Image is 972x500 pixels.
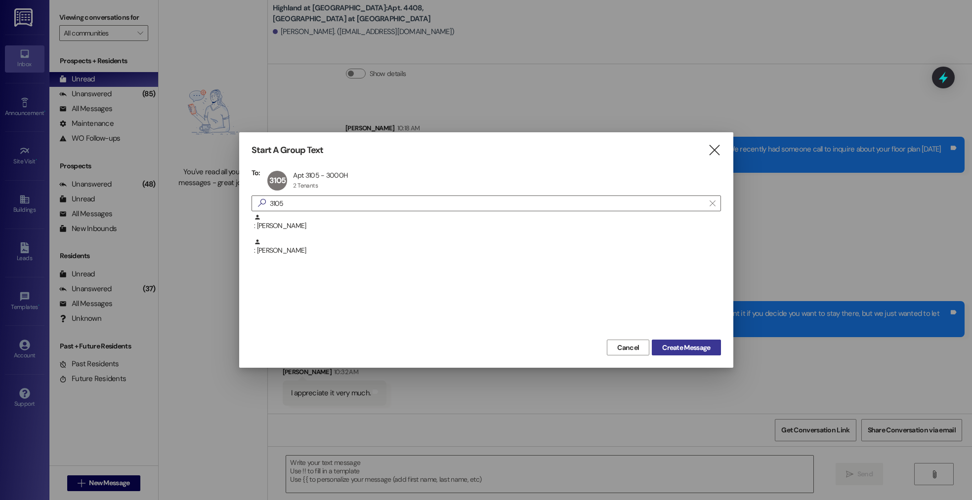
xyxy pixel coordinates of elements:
div: : [PERSON_NAME] [254,214,721,231]
span: Cancel [617,343,639,353]
i:  [708,145,721,155]
h3: To: [252,168,260,177]
i:  [254,198,270,208]
div: : [PERSON_NAME] [254,238,721,256]
button: Clear text [705,196,720,211]
div: : [PERSON_NAME] [252,238,721,263]
button: Create Message [652,340,720,355]
input: Search for any contact or apartment [270,196,705,210]
span: Create Message [662,343,710,353]
i:  [710,199,715,207]
button: Cancel [607,340,649,355]
div: Apt 3105 - 3000H [293,171,348,180]
div: : [PERSON_NAME] [252,214,721,238]
div: 2 Tenants [293,182,318,190]
h3: Start A Group Text [252,145,324,156]
span: 3105 [269,175,286,186]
